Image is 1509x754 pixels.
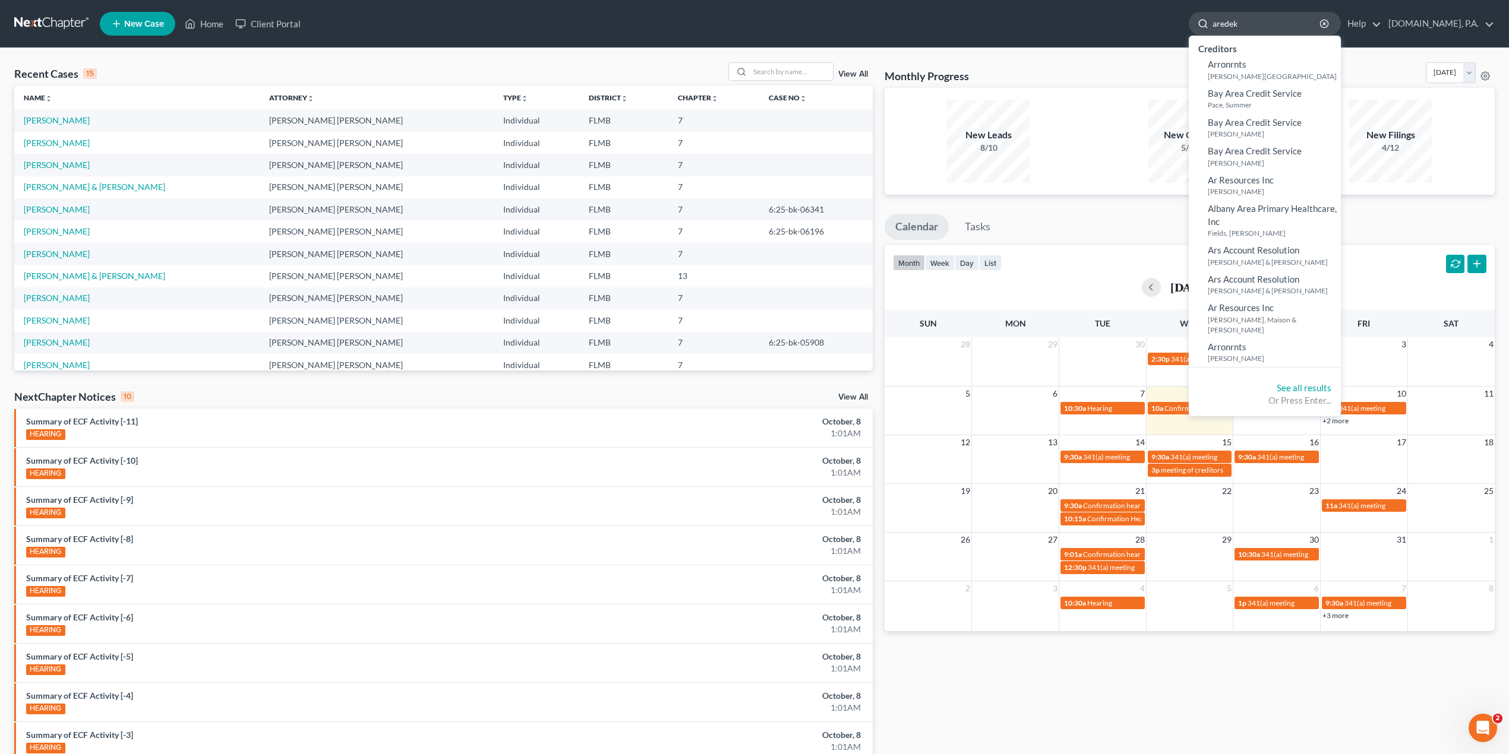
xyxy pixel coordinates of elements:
a: Summary of ECF Activity [-10] [26,455,138,465]
div: Creditors [1189,40,1341,55]
div: New Leads [947,128,1030,142]
div: October, 8 [591,651,861,663]
a: Calendar [885,214,949,240]
a: Nameunfold_more [24,93,52,102]
a: [PERSON_NAME] [24,360,90,370]
span: Sat [1444,318,1459,328]
span: Sun [920,318,937,328]
div: October, 8 [591,612,861,623]
td: [PERSON_NAME] [PERSON_NAME] [260,132,493,154]
span: 12 [959,435,971,449]
span: 30 [1134,337,1146,351]
td: FLMB [579,109,668,131]
input: Search by name... [750,63,833,80]
span: 3p [1151,465,1160,474]
a: Help [1341,13,1381,34]
span: New Case [124,20,164,28]
a: [PERSON_NAME] [24,204,90,214]
span: Arronrnts [1208,59,1246,69]
span: 6 [1313,581,1320,595]
td: 6:25-bk-05908 [759,332,873,354]
td: Individual [494,109,579,131]
small: Fields, [PERSON_NAME] [1208,228,1338,238]
span: 24 [1396,484,1407,498]
span: Confirmation hearing [1083,501,1150,510]
span: 341(a) meeting [1088,563,1135,572]
span: 29 [1221,533,1233,547]
a: [PERSON_NAME] [24,315,90,325]
div: HEARING [26,547,65,557]
iframe: Intercom live chat [1469,714,1497,742]
div: 8/10 [947,142,1030,154]
span: Bay Area Credit Service [1208,88,1302,99]
span: Ar Resources Inc [1208,302,1274,313]
td: Individual [494,287,579,309]
a: [PERSON_NAME] [24,249,90,259]
span: 341(a) meeting [1171,354,1218,363]
span: 10:30a [1064,598,1086,607]
td: FLMB [579,132,668,154]
td: 7 [668,309,759,331]
td: [PERSON_NAME] [PERSON_NAME] [260,332,493,354]
a: See all results [1277,382,1331,393]
div: 15 [83,68,97,79]
td: FLMB [579,287,668,309]
div: HEARING [26,664,65,675]
i: unfold_more [45,95,52,102]
span: 10:15a [1064,514,1086,523]
td: Individual [494,309,579,331]
span: 10 [1396,386,1407,401]
div: October, 8 [591,494,861,506]
div: 1:01AM [591,545,861,557]
span: 16 [1308,435,1320,449]
span: 14 [1134,435,1146,449]
span: 341(a) meeting [1338,404,1385,413]
div: HEARING [26,743,65,753]
td: FLMB [579,220,668,242]
div: Recent Cases [14,66,97,81]
span: Confirmation hearing [1164,404,1232,413]
div: 10 [121,391,134,402]
span: Ars Account Resolution [1208,245,1299,255]
span: 21 [1134,484,1146,498]
td: [PERSON_NAME] [PERSON_NAME] [260,220,493,242]
a: Case Nounfold_more [769,93,807,102]
span: Wed [1180,318,1199,328]
a: +2 more [1322,416,1349,425]
div: October, 8 [591,572,861,584]
h3: Monthly Progress [885,69,969,83]
span: 341(a) meeting [1257,452,1304,461]
div: HEARING [26,704,65,714]
div: New Clients [1148,128,1232,142]
span: Confirmation Hearing [1087,514,1156,523]
span: 5 [1226,581,1233,595]
small: [PERSON_NAME] [1208,129,1338,139]
a: Ars Account Resolution[PERSON_NAME] & [PERSON_NAME] [1189,270,1341,299]
div: HEARING [26,508,65,518]
span: 11 [1483,386,1495,401]
span: 4 [1488,337,1495,351]
h2: [DATE] [1170,281,1210,293]
td: 7 [668,243,759,265]
a: Home [179,13,229,34]
button: list [979,255,1002,271]
td: Individual [494,243,579,265]
td: 6:25-bk-06341 [759,198,873,220]
span: 12:30p [1064,563,1087,572]
div: NextChapter Notices [14,389,134,404]
span: 29 [1047,337,1059,351]
i: unfold_more [711,95,718,102]
small: [PERSON_NAME] & [PERSON_NAME] [1208,286,1338,296]
span: 6 [1052,386,1059,401]
a: Summary of ECF Activity [-6] [26,612,133,622]
span: 341(a) meeting [1261,550,1308,559]
span: Hearing [1087,598,1112,607]
a: Summary of ECF Activity [-3] [26,730,133,740]
i: unfold_more [800,95,807,102]
a: View All [838,393,868,401]
span: 341(a) meeting [1248,598,1295,607]
div: October, 8 [591,729,861,741]
td: 13 [668,265,759,287]
td: FLMB [579,265,668,287]
span: Mon [1005,318,1026,328]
